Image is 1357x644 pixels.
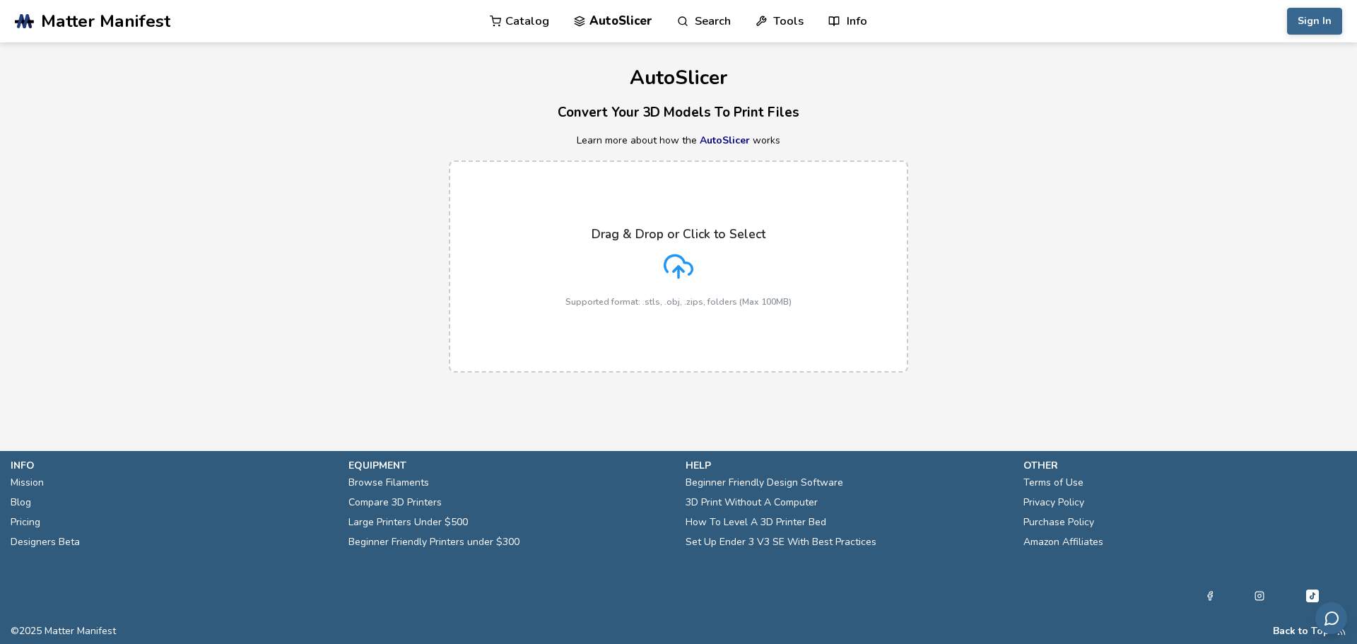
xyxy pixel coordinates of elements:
a: Mission [11,473,44,493]
button: Back to Top [1273,626,1329,637]
span: Matter Manifest [41,11,170,31]
a: Amazon Affiliates [1023,532,1103,552]
a: Pricing [11,513,40,532]
a: Designers Beta [11,532,80,552]
a: Privacy Policy [1023,493,1084,513]
a: Instagram [1255,587,1264,604]
a: Facebook [1205,587,1215,604]
a: Set Up Ender 3 V3 SE With Best Practices [686,532,876,552]
a: AutoSlicer [700,134,750,147]
p: Supported format: .stls, .obj, .zips, folders (Max 100MB) [565,297,792,307]
a: Beginner Friendly Printers under $300 [348,532,519,552]
a: How To Level A 3D Printer Bed [686,513,826,532]
a: Compare 3D Printers [348,493,442,513]
a: Blog [11,493,31,513]
span: © 2025 Matter Manifest [11,626,116,637]
button: Sign In [1287,8,1342,35]
button: Send feedback via email [1315,602,1347,634]
a: 3D Print Without A Computer [686,493,818,513]
a: Beginner Friendly Design Software [686,473,843,493]
p: Drag & Drop or Click to Select [592,227,765,241]
a: Purchase Policy [1023,513,1094,532]
p: other [1023,458,1347,473]
p: help [686,458,1009,473]
a: Terms of Use [1023,473,1083,493]
p: equipment [348,458,672,473]
p: info [11,458,334,473]
a: Browse Filaments [348,473,429,493]
a: RSS Feed [1337,626,1346,637]
a: Tiktok [1304,587,1321,604]
a: Large Printers Under $500 [348,513,468,532]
